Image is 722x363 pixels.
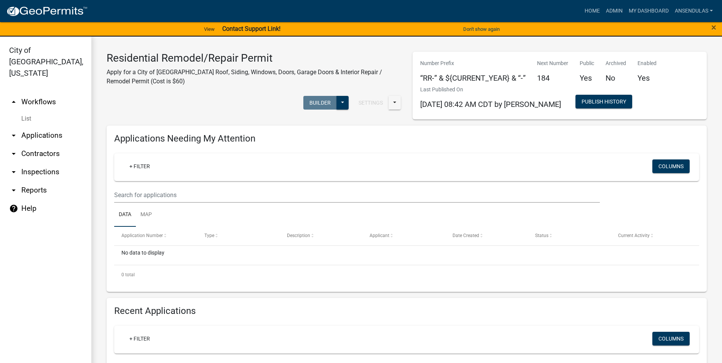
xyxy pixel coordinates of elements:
[580,73,594,83] h5: Yes
[603,4,626,18] a: Admin
[537,59,568,67] p: Next Number
[204,233,214,238] span: Type
[136,203,156,227] a: Map
[9,131,18,140] i: arrow_drop_down
[626,4,672,18] a: My Dashboard
[711,22,716,33] span: ×
[280,227,362,245] datatable-header-cell: Description
[580,59,594,67] p: Public
[9,204,18,213] i: help
[575,99,632,105] wm-modal-confirm: Workflow Publish History
[114,227,197,245] datatable-header-cell: Application Number
[114,187,600,203] input: Search for applications
[672,4,716,18] a: ansendulas
[121,233,163,238] span: Application Number
[535,233,548,238] span: Status
[9,97,18,107] i: arrow_drop_up
[303,96,337,110] button: Builder
[537,73,568,83] h5: 184
[114,306,699,317] h4: Recent Applications
[362,227,445,245] datatable-header-cell: Applicant
[575,95,632,108] button: Publish History
[445,227,528,245] datatable-header-cell: Date Created
[638,73,657,83] h5: Yes
[107,68,401,86] p: Apply for a City of [GEOGRAPHIC_DATA] Roof, Siding, Windows, Doors, Garage Doors & Interior Repai...
[460,23,503,35] button: Don't show again
[611,227,693,245] datatable-header-cell: Current Activity
[420,100,561,109] span: [DATE] 08:42 AM CDT by [PERSON_NAME]
[114,203,136,227] a: Data
[453,233,479,238] span: Date Created
[107,52,401,65] h3: Residential Remodel/Repair Permit
[638,59,657,67] p: Enabled
[652,159,690,173] button: Columns
[606,59,626,67] p: Archived
[222,25,281,32] strong: Contact Support Link!
[652,332,690,345] button: Columns
[114,133,699,144] h4: Applications Needing My Attention
[123,159,156,173] a: + Filter
[123,332,156,345] a: + Filter
[420,86,561,94] p: Last Published On
[528,227,610,245] datatable-header-cell: Status
[618,233,650,238] span: Current Activity
[352,96,389,110] button: Settings
[201,23,218,35] a: View
[114,265,699,284] div: 0 total
[582,4,603,18] a: Home
[711,23,716,32] button: Close
[9,186,18,195] i: arrow_drop_down
[287,233,310,238] span: Description
[114,246,699,265] div: No data to display
[606,73,626,83] h5: No
[9,167,18,177] i: arrow_drop_down
[420,59,526,67] p: Number Prefix
[197,227,279,245] datatable-header-cell: Type
[9,149,18,158] i: arrow_drop_down
[420,73,526,83] h5: “RR-” & ${CURRENT_YEAR} & “-”
[370,233,389,238] span: Applicant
